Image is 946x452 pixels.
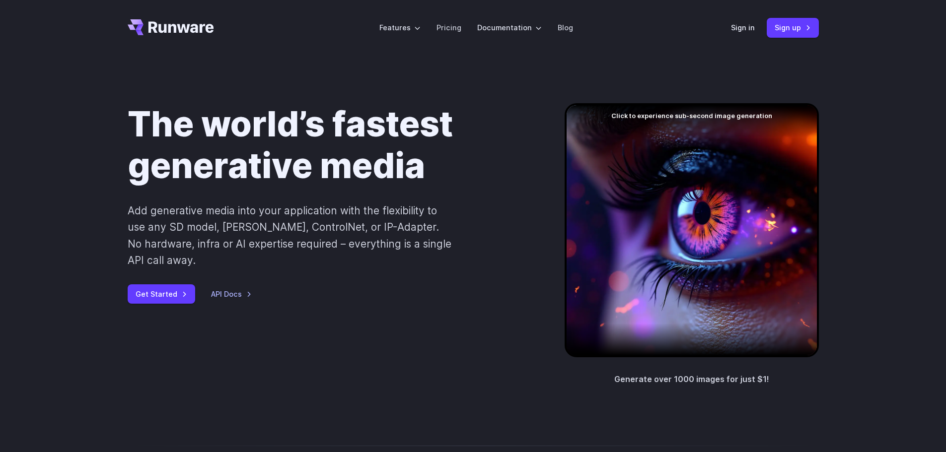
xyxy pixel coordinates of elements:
label: Features [379,22,421,33]
a: Sign in [731,22,755,33]
a: Sign up [767,18,819,37]
h1: The world’s fastest generative media [128,103,533,187]
a: Go to / [128,19,214,35]
a: Pricing [437,22,461,33]
a: API Docs [211,288,252,300]
p: Generate over 1000 images for just $1! [614,373,769,386]
p: Add generative media into your application with the flexibility to use any SD model, [PERSON_NAME... [128,202,452,268]
a: Get Started [128,284,195,304]
a: Blog [558,22,573,33]
label: Documentation [477,22,542,33]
